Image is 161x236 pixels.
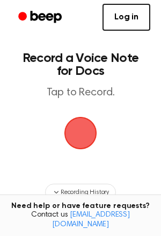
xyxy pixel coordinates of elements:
span: Contact us [6,211,155,230]
a: [EMAIL_ADDRESS][DOMAIN_NAME] [52,211,130,228]
img: Beep Logo [64,117,97,149]
a: Log in [103,4,150,31]
p: Tap to Record. [19,86,142,100]
span: Recording History [61,188,109,197]
a: Beep [11,7,71,28]
button: Recording History [45,184,116,201]
h1: Record a Voice Note for Docs [19,52,142,78]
